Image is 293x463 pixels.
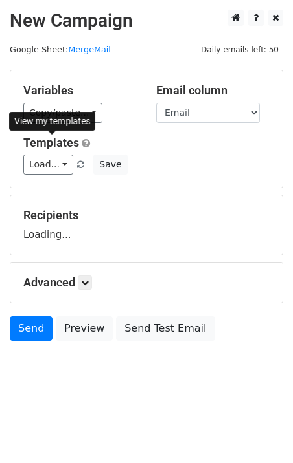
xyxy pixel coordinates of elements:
[23,208,270,242] div: Loading...
[23,103,102,123] a: Copy/paste...
[196,45,283,54] a: Daily emails left: 50
[23,136,79,149] a: Templates
[68,45,111,54] a: MergeMail
[23,275,270,290] h5: Advanced
[56,316,113,341] a: Preview
[196,43,283,57] span: Daily emails left: 50
[93,155,127,175] button: Save
[23,83,137,98] h5: Variables
[10,10,283,32] h2: New Campaign
[156,83,270,98] h5: Email column
[116,316,215,341] a: Send Test Email
[23,155,73,175] a: Load...
[10,45,111,54] small: Google Sheet:
[9,112,95,131] div: View my templates
[10,316,53,341] a: Send
[23,208,270,222] h5: Recipients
